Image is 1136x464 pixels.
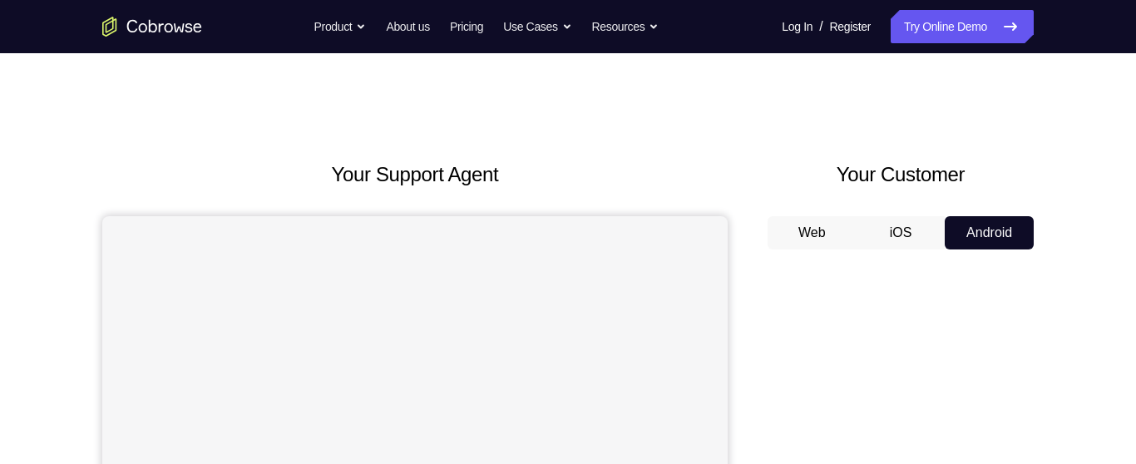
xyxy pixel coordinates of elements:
h2: Your Support Agent [102,160,728,190]
h2: Your Customer [768,160,1034,190]
a: Log In [782,10,812,43]
button: Resources [592,10,659,43]
button: Android [945,216,1034,249]
a: Try Online Demo [891,10,1034,43]
button: Use Cases [503,10,571,43]
a: Go to the home page [102,17,202,37]
a: Pricing [450,10,483,43]
span: / [819,17,822,37]
a: About us [386,10,429,43]
a: Register [830,10,871,43]
button: Web [768,216,857,249]
button: iOS [857,216,946,249]
button: Product [314,10,367,43]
